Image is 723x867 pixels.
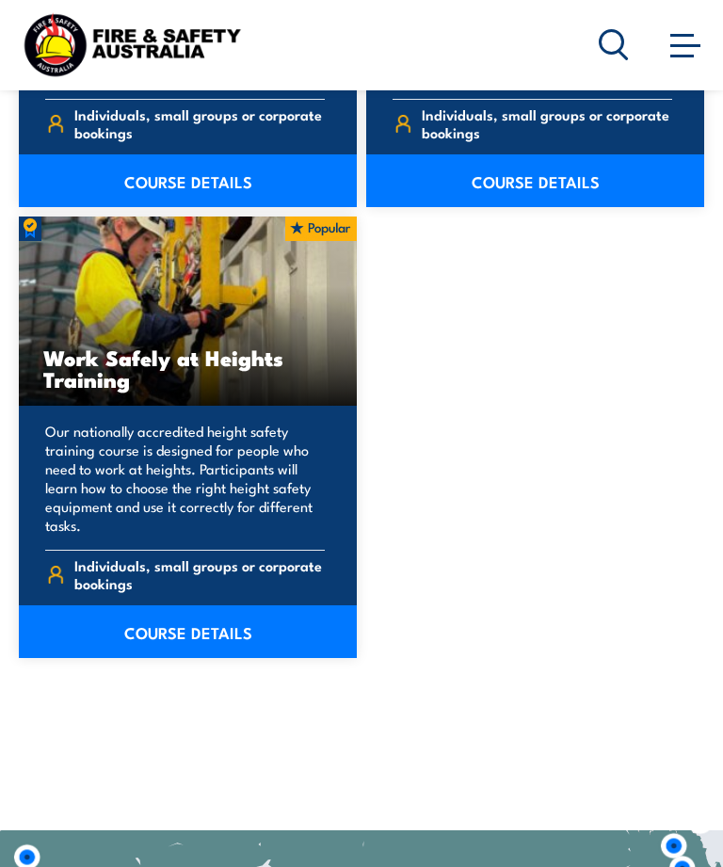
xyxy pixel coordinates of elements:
span: Individuals, small groups or corporate bookings [74,556,326,592]
span: Individuals, small groups or corporate bookings [74,105,326,141]
a: COURSE DETAILS [366,154,704,207]
a: COURSE DETAILS [19,605,357,658]
a: COURSE DETAILS [19,154,357,207]
span: Individuals, small groups or corporate bookings [422,105,673,141]
p: Our nationally accredited height safety training course is designed for people who need to work a... [45,422,325,535]
h3: Work Safely at Heights Training [43,346,332,390]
